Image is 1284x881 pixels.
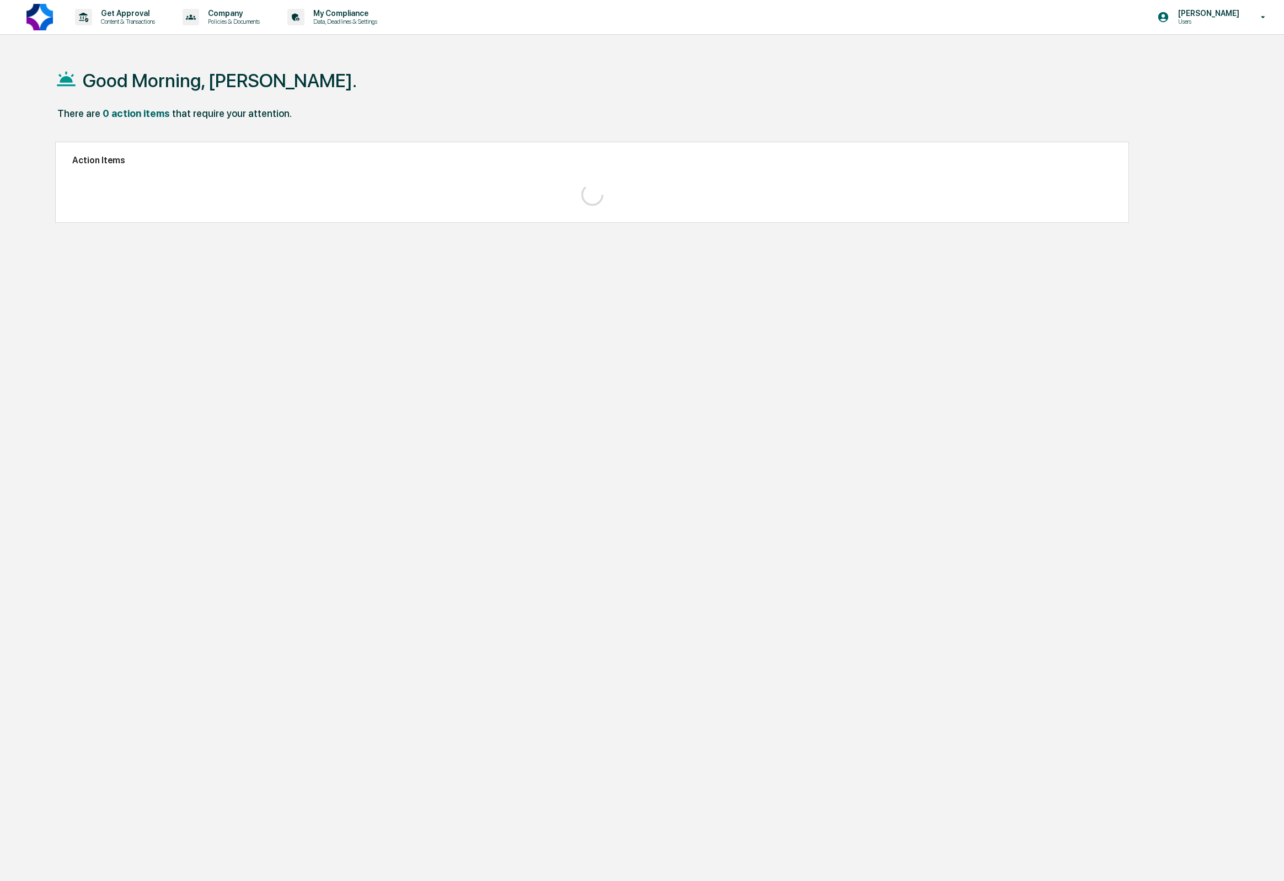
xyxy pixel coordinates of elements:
p: Data, Deadlines & Settings [304,18,383,25]
p: Company [199,9,265,18]
div: 0 action items [103,108,170,119]
h2: Action Items [72,155,1112,165]
img: logo [26,4,53,30]
p: Get Approval [92,9,160,18]
p: [PERSON_NAME] [1169,9,1245,18]
p: Policies & Documents [199,18,265,25]
div: that require your attention. [172,108,292,119]
div: There are [57,108,100,119]
p: My Compliance [304,9,383,18]
p: Users [1169,18,1245,25]
h1: Good Morning, [PERSON_NAME]. [83,70,357,92]
p: Content & Transactions [92,18,160,25]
